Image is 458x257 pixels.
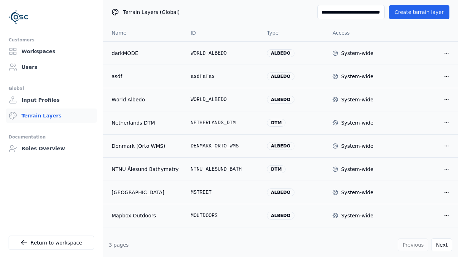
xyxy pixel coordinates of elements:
[191,166,256,173] div: NTNU_ALESUND_BATH
[341,119,373,126] div: System-wide
[9,7,29,27] img: Logo
[112,50,179,57] a: darkMODE
[191,73,256,80] div: asdfafas
[112,212,179,219] a: Mapbox Outdoors
[112,142,179,150] a: Denmark (Orto WMS)
[9,236,94,250] a: Return to workspace
[267,188,294,196] div: albedo
[261,24,327,41] th: Type
[6,141,97,156] a: Roles Overview
[341,50,373,57] div: System-wide
[112,166,179,173] a: NTNU Ålesund Bathymetry
[267,119,286,127] div: dtm
[6,60,97,74] a: Users
[341,166,373,173] div: System-wide
[341,189,373,196] div: System-wide
[191,96,256,103] div: WORLD_ALBEDO
[191,212,256,219] div: MOUTDOORS
[112,189,179,196] a: [GEOGRAPHIC_DATA]
[267,212,294,220] div: albedo
[431,238,452,251] button: Next
[191,50,256,57] div: WORLD_ALBEDO
[191,142,256,150] div: DENMARK_ORTO_WMS
[6,44,97,59] a: Workspaces
[341,96,373,103] div: System-wide
[6,93,97,107] a: Input Profiles
[9,133,94,141] div: Documentation
[389,5,449,19] button: Create terrain layer
[112,119,179,126] a: Netherlands DTM
[185,24,262,41] th: ID
[327,24,392,41] th: Access
[6,109,97,123] a: Terrain Layers
[9,36,94,44] div: Customers
[103,24,185,41] th: Name
[191,119,256,126] div: NETHERLANDS_DTM
[112,73,179,80] a: asdf
[112,96,179,103] a: World Albedo
[191,189,256,196] div: MSTREET
[109,242,129,248] span: 3 pages
[341,212,373,219] div: System-wide
[267,96,294,104] div: albedo
[267,49,294,57] div: albedo
[267,142,294,150] div: albedo
[341,142,373,150] div: System-wide
[341,73,373,80] div: System-wide
[267,72,294,80] div: albedo
[9,84,94,93] div: Global
[267,165,286,173] div: dtm
[123,9,180,16] span: Terrain Layers (Global)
